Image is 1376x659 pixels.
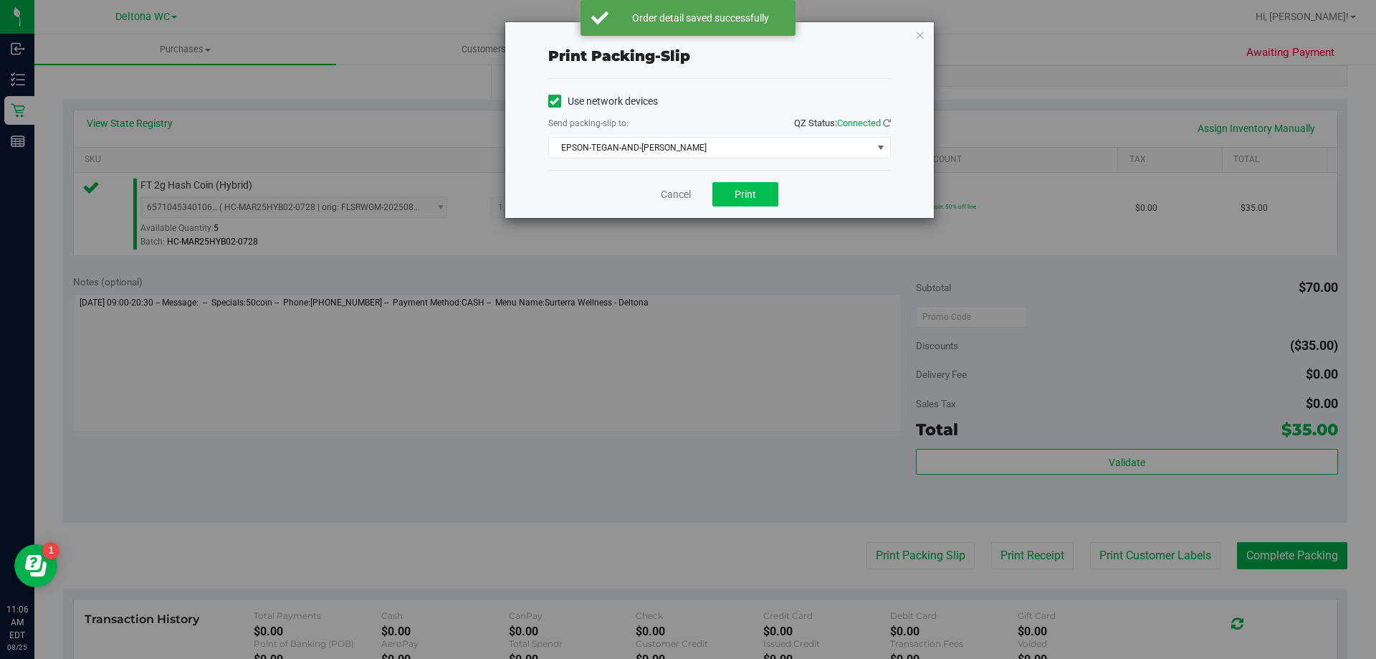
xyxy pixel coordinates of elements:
span: select [871,138,889,158]
iframe: Resource center [14,544,57,587]
iframe: Resource center unread badge [42,542,59,559]
span: Print packing-slip [548,47,690,65]
label: Use network devices [548,94,658,109]
div: Order detail saved successfully [616,11,785,25]
button: Print [712,182,778,207]
span: Connected [837,118,881,128]
span: EPSON-TEGAN-AND-[PERSON_NAME] [549,138,872,158]
span: QZ Status: [794,118,891,128]
label: Send packing-slip to: [548,117,629,130]
a: Cancel [661,187,691,202]
span: Print [735,189,756,200]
